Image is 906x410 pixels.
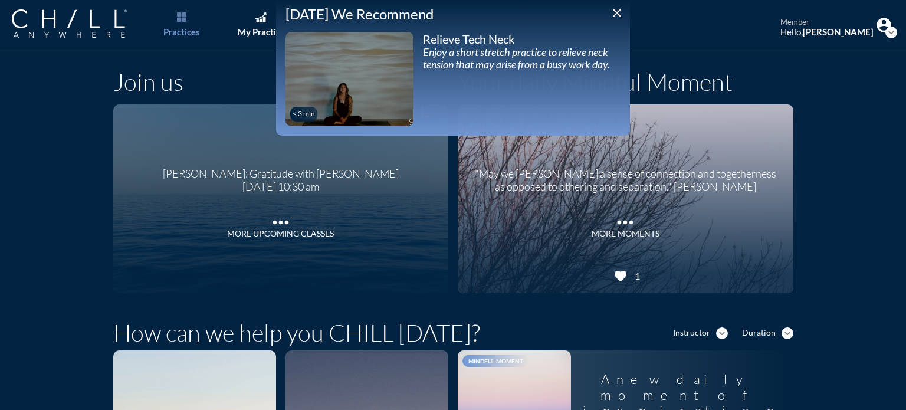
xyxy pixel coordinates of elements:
[782,327,793,339] i: expand_more
[163,27,200,37] div: Practices
[12,9,150,40] a: Company Logo
[423,46,621,71] div: Enjoy a short stretch practice to relieve neck tension that may arise from a busy work day.
[255,12,266,22] img: Graph
[163,159,399,181] div: [PERSON_NAME]: Gratitude with [PERSON_NAME]
[780,18,874,27] div: member
[742,328,776,338] div: Duration
[885,27,897,38] i: expand_more
[293,110,315,118] div: < 3 min
[163,181,399,193] div: [DATE] 10:30 am
[285,6,621,23] div: [DATE] We Recommend
[780,27,874,37] div: Hello,
[673,328,710,338] div: Instructor
[113,319,480,347] h1: How can we help you CHILL [DATE]?
[12,9,127,38] img: Company Logo
[716,327,728,339] i: expand_more
[610,6,624,20] i: close
[423,32,621,46] div: Relieve Tech Neck
[468,357,523,365] span: Mindful Moment
[877,18,891,32] img: Profile icon
[113,68,183,96] h1: Join us
[177,12,186,22] img: List
[227,229,334,239] div: More Upcoming Classes
[613,211,637,228] i: more_horiz
[613,269,628,283] i: favorite
[592,229,659,239] div: MORE MOMENTS
[631,270,640,281] div: 1
[238,27,285,37] div: My Practice
[269,211,293,228] i: more_horiz
[803,27,874,37] strong: [PERSON_NAME]
[472,159,779,193] div: "May we [PERSON_NAME] a sense of connection and togetherness as opposed to othering and separatio...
